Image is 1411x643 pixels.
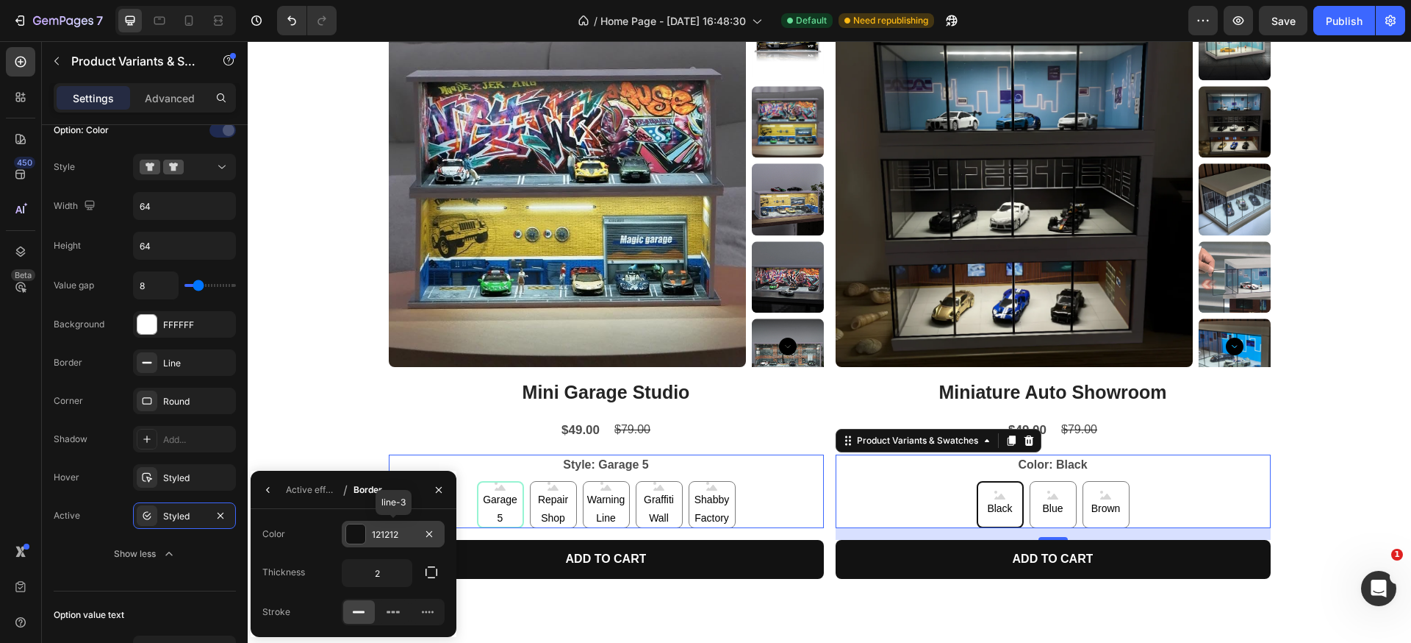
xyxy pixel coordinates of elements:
[6,6,109,35] button: 7
[336,450,381,486] span: Warning Line
[442,450,487,486] span: Shabby Factory
[231,450,275,486] span: Garage 5
[54,608,124,622] div: Option value text
[54,239,81,252] div: Height
[134,232,235,259] input: Auto
[769,413,841,434] legend: Color: Black
[141,338,576,365] h2: Mini Garage Studio
[54,394,83,408] div: Corner
[262,527,285,541] div: Color
[71,52,196,70] p: Product Variants & Swatches
[134,193,235,219] input: Auto
[54,356,82,369] div: Border
[1326,13,1362,29] div: Publish
[1259,6,1307,35] button: Save
[353,483,382,497] div: Border
[342,560,412,586] input: Auto
[600,13,746,29] span: Home Page - [DATE] 16:48:30
[853,14,928,27] span: Need republishing
[286,483,337,497] div: Active effect
[606,393,733,406] div: Product Variants & Swatches
[1361,571,1396,606] iframe: Intercom live chat
[54,196,98,216] div: Width
[54,160,75,174] div: Style
[54,509,80,522] div: Active
[812,377,851,401] div: $79.00
[736,458,767,477] span: Black
[134,272,178,299] input: Auto
[1391,549,1403,561] span: 1
[54,433,87,446] div: Shadow
[314,413,403,434] legend: Style: Garage 5
[283,450,328,486] span: Repair Shop
[389,450,434,486] span: Graffiti Wall
[73,90,114,106] p: Settings
[312,377,353,402] div: $49.00
[54,318,104,331] div: Background
[114,547,176,561] div: Show less
[11,269,35,281] div: Beta
[277,6,337,35] div: Undo/Redo
[141,499,576,538] button: ADD TO CART
[262,566,305,579] div: Thickness
[343,481,348,499] span: /
[594,13,597,29] span: /
[163,395,232,408] div: Round
[318,508,399,529] div: Rich Text Editor. Editing area: main
[54,124,109,137] div: Option: Color
[1313,6,1375,35] button: Publish
[54,279,94,292] div: Value gap
[248,41,1411,643] iframe: Design area
[765,508,846,529] div: ADD TO CART
[96,12,103,29] p: 7
[531,296,549,314] button: Carousel Next Arrow
[791,458,818,477] span: Blue
[588,338,1023,365] h2: Miniature Auto Showroom
[163,510,206,523] div: Styled
[318,508,399,529] p: ADD TO CART
[145,90,195,106] p: Advanced
[54,471,79,484] div: Hover
[796,14,827,27] span: Default
[365,377,404,401] div: $79.00
[163,433,232,447] div: Add...
[54,541,236,567] button: Show less
[163,319,232,332] div: FFFFFF
[1271,15,1296,27] span: Save
[372,528,414,541] div: 121212
[759,377,800,402] div: $49.00
[978,296,996,314] button: Carousel Next Arrow
[841,458,876,477] span: Brown
[588,499,1023,538] button: ADD TO CART
[262,605,290,619] div: Stroke
[163,472,232,485] div: Styled
[14,157,35,168] div: 450
[163,357,232,370] div: Line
